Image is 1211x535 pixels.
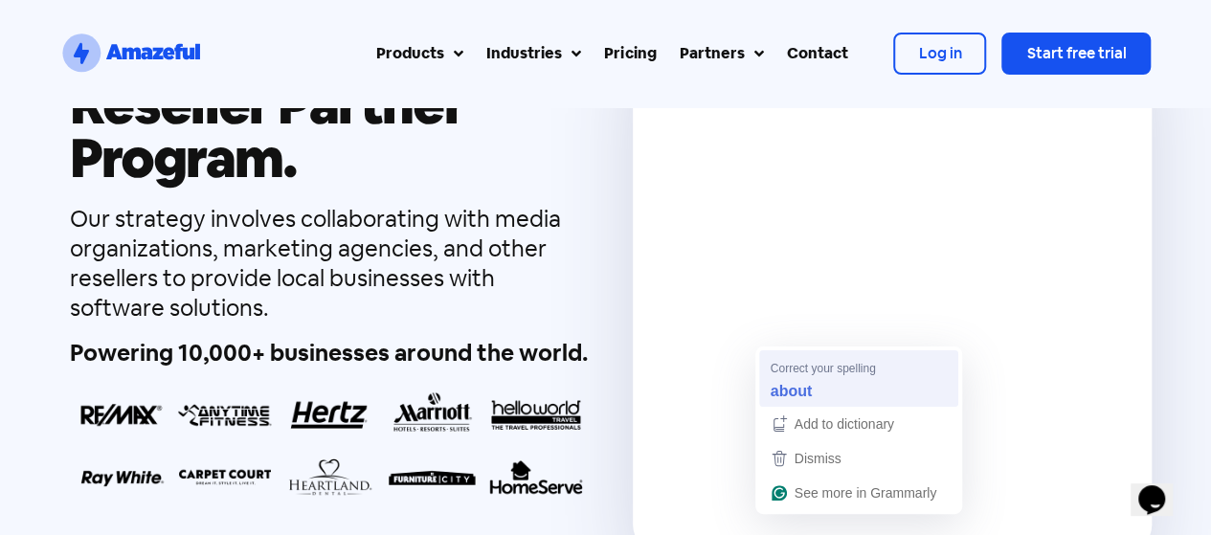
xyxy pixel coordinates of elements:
a: Products [365,31,475,77]
h4: Powering 10,000+ businesses around the world. [70,342,589,365]
span: Log in [918,43,961,63]
div: Our strategy involves collaborating with media organizations, marketing agencies, and other resel... [70,204,589,323]
a: Partners [667,31,774,77]
a: Log in [893,33,986,75]
a: SVG link [59,31,203,77]
a: Industries [475,31,593,77]
div: Industries [486,42,562,65]
h1: Join the Amazeful Reseller Partner Program. [70,24,589,185]
iframe: chat widget [1131,458,1192,516]
span: Start free trial [1026,43,1126,63]
div: Contact [786,42,847,65]
a: Pricing [593,31,667,77]
a: Start free trial [1001,33,1151,75]
div: Partners [679,42,744,65]
div: Products [376,42,444,65]
div: Pricing [604,42,656,65]
a: Contact [774,31,859,77]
